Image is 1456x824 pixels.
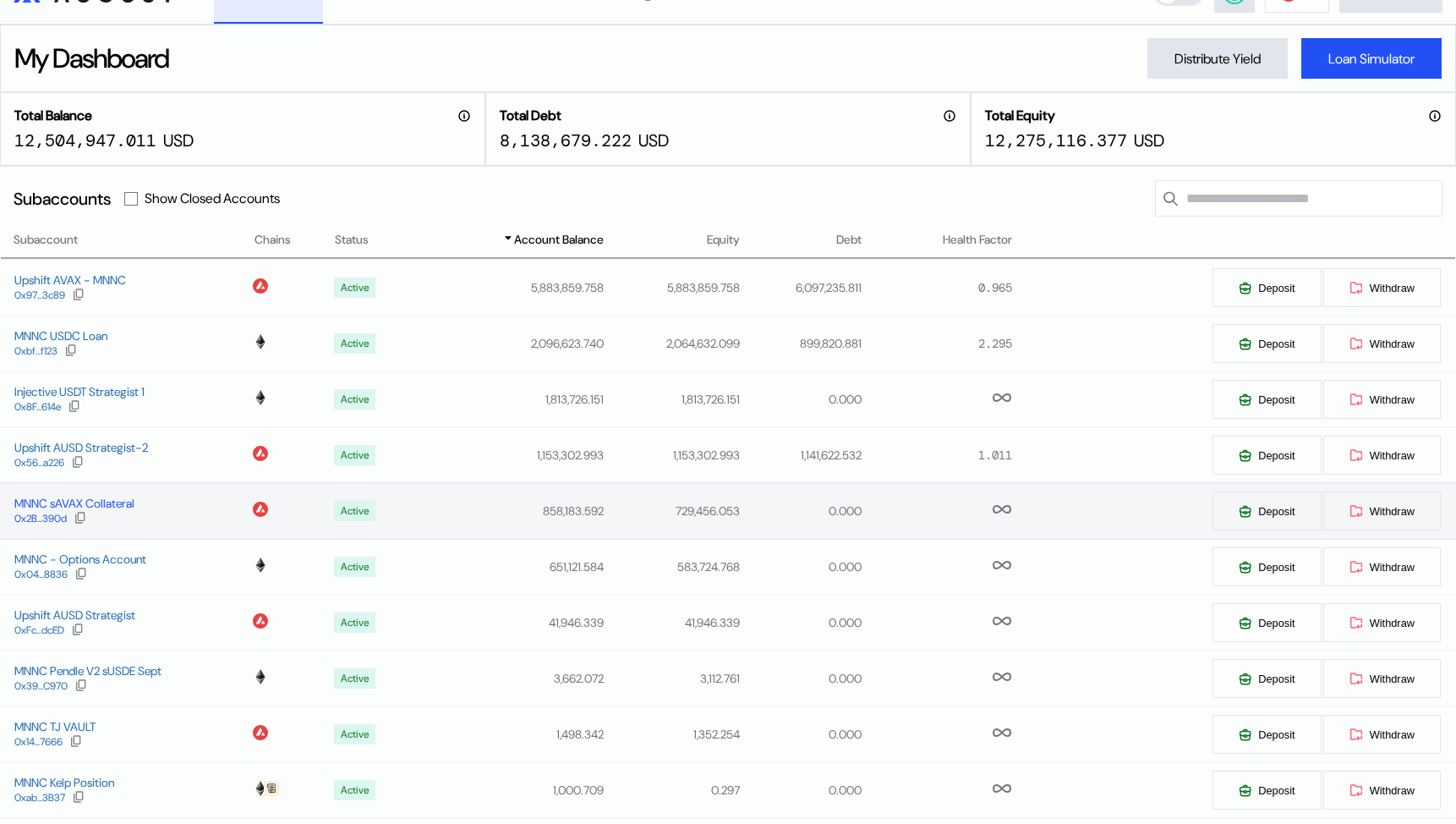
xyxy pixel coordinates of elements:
[14,457,64,469] div: 0x56...a226
[341,282,369,294] div: Active
[1258,505,1295,518] span: Deposit
[418,651,605,706] td: 3,662.072
[1322,770,1442,810] button: Withdraw
[1370,673,1415,685] span: Withdraw
[341,393,369,405] div: Active
[418,706,605,762] td: 1,498.342
[741,595,863,651] td: 0.000
[1328,50,1415,68] div: Loan Simulator
[1322,267,1442,308] button: Withdraw
[707,231,740,249] span: Equity
[741,706,863,762] td: 0.000
[605,539,741,595] td: 583,724.768
[1212,602,1322,643] button: Deposit
[1212,491,1322,531] button: Deposit
[1258,617,1295,629] span: Deposit
[1322,323,1442,364] button: Withdraw
[14,440,148,455] div: Upshift AUSD Strategist-2
[1212,435,1322,475] button: Deposit
[145,190,280,207] label: Show Closed Accounts
[1212,379,1322,420] button: Deposit
[14,328,107,343] div: MNNC USDC Loan
[253,390,268,405] img: chain logo
[418,260,605,316] td: 5,883,859.758
[1370,784,1415,797] span: Withdraw
[605,427,741,483] td: 1,153,302.993
[14,345,57,357] div: 0xbf...f123
[605,371,741,427] td: 1,813,726.151
[1370,282,1415,294] span: Withdraw
[255,231,291,249] span: Chains
[605,762,741,818] td: 0.297
[1258,673,1295,685] span: Deposit
[253,725,268,740] img: chain logo
[1322,379,1442,420] button: Withdraw
[985,129,1127,151] div: 12,275,116.377
[862,427,1012,483] td: 1.011
[1322,491,1442,531] button: Withdraw
[1301,38,1442,79] button: Loan Simulator
[264,781,279,796] img: chain logo
[605,595,741,651] td: 41,946.339
[14,107,92,124] h2: Total Balance
[1134,129,1164,151] div: USD
[862,316,1012,371] td: 2.295
[741,371,863,427] td: 0.000
[14,736,63,748] div: 0x14...7666
[1322,714,1442,755] button: Withdraw
[14,663,161,678] div: MNNC Pendle V2 sUSDE Sept
[1174,50,1261,68] div: Distribute Yield
[418,762,605,818] td: 1,000.709
[14,231,78,249] span: Subaccount
[341,449,369,461] div: Active
[14,188,111,210] div: Subaccounts
[741,762,863,818] td: 0.000
[605,316,741,371] td: 2,064,632.099
[418,595,605,651] td: 41,946.339
[605,651,741,706] td: 3,112.761
[253,558,268,573] img: chain logo
[1370,505,1415,518] span: Withdraw
[14,401,61,413] div: 0x8F...614e
[1370,561,1415,574] span: Withdraw
[341,561,369,573] div: Active
[341,505,369,517] div: Active
[1370,338,1415,350] span: Withdraw
[163,129,194,151] div: USD
[1370,393,1415,406] span: Withdraw
[500,129,632,151] div: 8,138,679.222
[1212,547,1322,587] button: Deposit
[1370,449,1415,462] span: Withdraw
[1370,617,1415,629] span: Withdraw
[1212,714,1322,755] button: Deposit
[14,792,65,804] div: 0xab...3B37
[943,231,1012,249] span: Health Factor
[14,41,168,76] div: My Dashboard
[741,427,863,483] td: 1,141,622.532
[335,231,369,249] span: Status
[253,334,268,349] img: chain logo
[14,552,146,567] div: MNNC - Options Account
[1322,547,1442,587] button: Withdraw
[605,706,741,762] td: 1,352.254
[14,569,68,580] div: 0x04...8836
[14,719,96,734] div: MNNC TJ VAULT
[741,651,863,706] td: 0.000
[418,483,605,539] td: 858,183.592
[253,669,268,684] img: chain logo
[418,427,605,483] td: 1,153,302.993
[341,617,369,629] div: Active
[14,775,114,790] div: MNNC Kelp Position
[341,728,369,740] div: Active
[514,231,604,249] span: Account Balance
[1258,784,1295,797] span: Deposit
[14,384,145,399] div: Injective USDT Strategist 1
[418,316,605,371] td: 2,096,623.740
[1258,338,1295,350] span: Deposit
[1258,282,1295,294] span: Deposit
[741,483,863,539] td: 0.000
[638,129,669,151] div: USD
[1212,323,1322,364] button: Deposit
[1322,435,1442,475] button: Withdraw
[1322,602,1442,643] button: Withdraw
